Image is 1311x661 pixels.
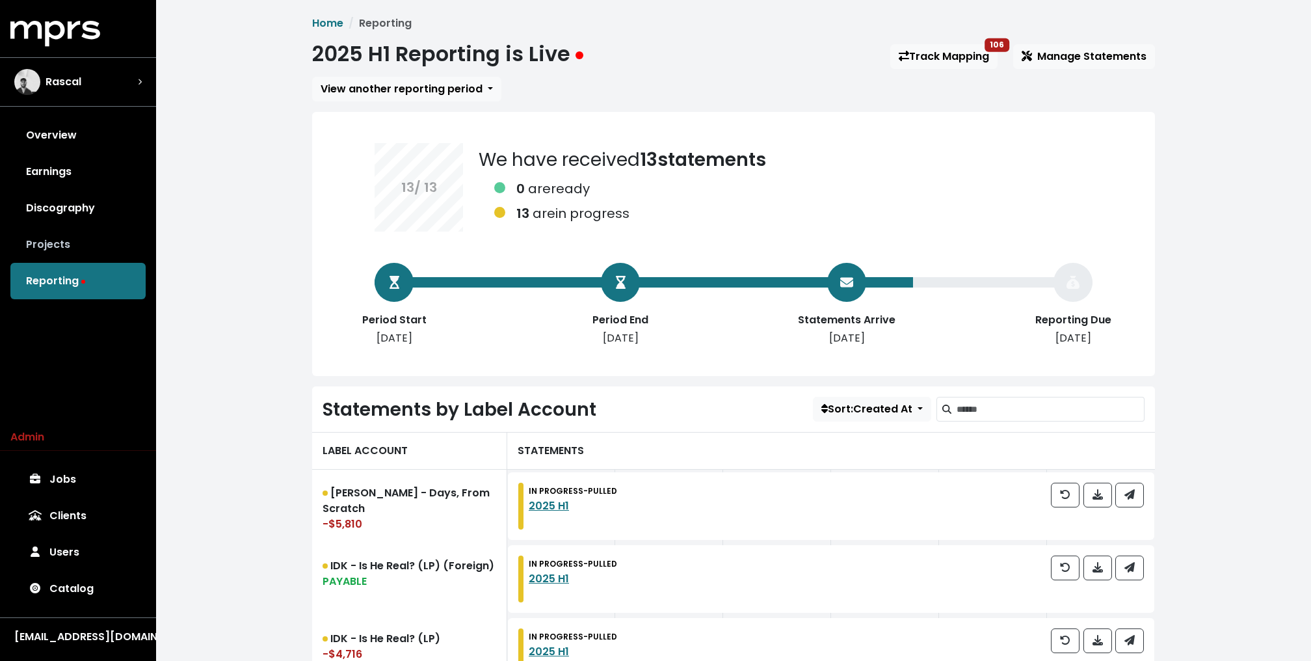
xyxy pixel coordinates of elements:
small: IN PROGRESS - PULLED [529,485,617,496]
span: Rascal [46,74,81,90]
button: [EMAIL_ADDRESS][DOMAIN_NAME] [10,628,146,645]
div: [EMAIL_ADDRESS][DOMAIN_NAME] [14,629,142,645]
a: Home [312,16,343,31]
li: Reporting [343,16,412,31]
a: Jobs [10,461,146,498]
div: LABEL ACCOUNT [312,432,507,470]
input: Search label accounts [957,397,1145,422]
h1: 2025 H1 Reporting is Live [312,42,583,66]
a: Projects [10,226,146,263]
a: mprs logo [10,25,100,40]
img: The selected account / producer [14,69,40,95]
b: 0 [516,180,525,198]
div: [DATE] [1021,330,1125,346]
div: Reporting Due [1021,312,1125,328]
span: 106 [990,39,1004,50]
a: 2025 H1 [529,498,569,513]
b: 13 statements [640,147,766,172]
nav: breadcrumb [312,16,1155,31]
a: Catalog [10,571,146,607]
div: Period End [568,312,672,328]
div: STATEMENTS [507,432,1155,470]
a: Overview [10,117,146,154]
div: PAYABLE [323,574,496,589]
div: are in progress [516,204,629,223]
div: Period Start [342,312,446,328]
small: IN PROGRESS - PULLED [529,558,617,569]
div: [DATE] [342,330,446,346]
div: Statements Arrive [795,312,899,328]
b: 13 [516,204,529,223]
a: Users [10,534,146,571]
span: Sort: Created At [821,401,912,416]
a: IDK - Is He Real? (LP) (Foreign)PAYABLE [312,543,507,615]
a: Clients [10,498,146,534]
a: 2025 H1 [529,644,569,659]
span: Manage Statements [1022,49,1146,64]
div: are ready [516,179,590,198]
span: View another reporting period [321,81,483,96]
a: Discography [10,190,146,226]
a: Earnings [10,154,146,190]
small: IN PROGRESS - PULLED [529,631,617,642]
a: Track Mapping106 [890,44,998,69]
div: -$5,810 [323,517,496,532]
button: Sort:Created At [813,397,931,422]
a: [PERSON_NAME] - Days, From Scratch-$5,810 [312,470,507,543]
a: 2025 H1 [529,571,569,586]
div: We have received [479,146,766,228]
button: View another reporting period [312,77,501,101]
div: [DATE] [568,330,672,346]
div: [DATE] [795,330,899,346]
button: Manage Statements [1013,44,1155,69]
h2: Statements by Label Account [323,399,596,421]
